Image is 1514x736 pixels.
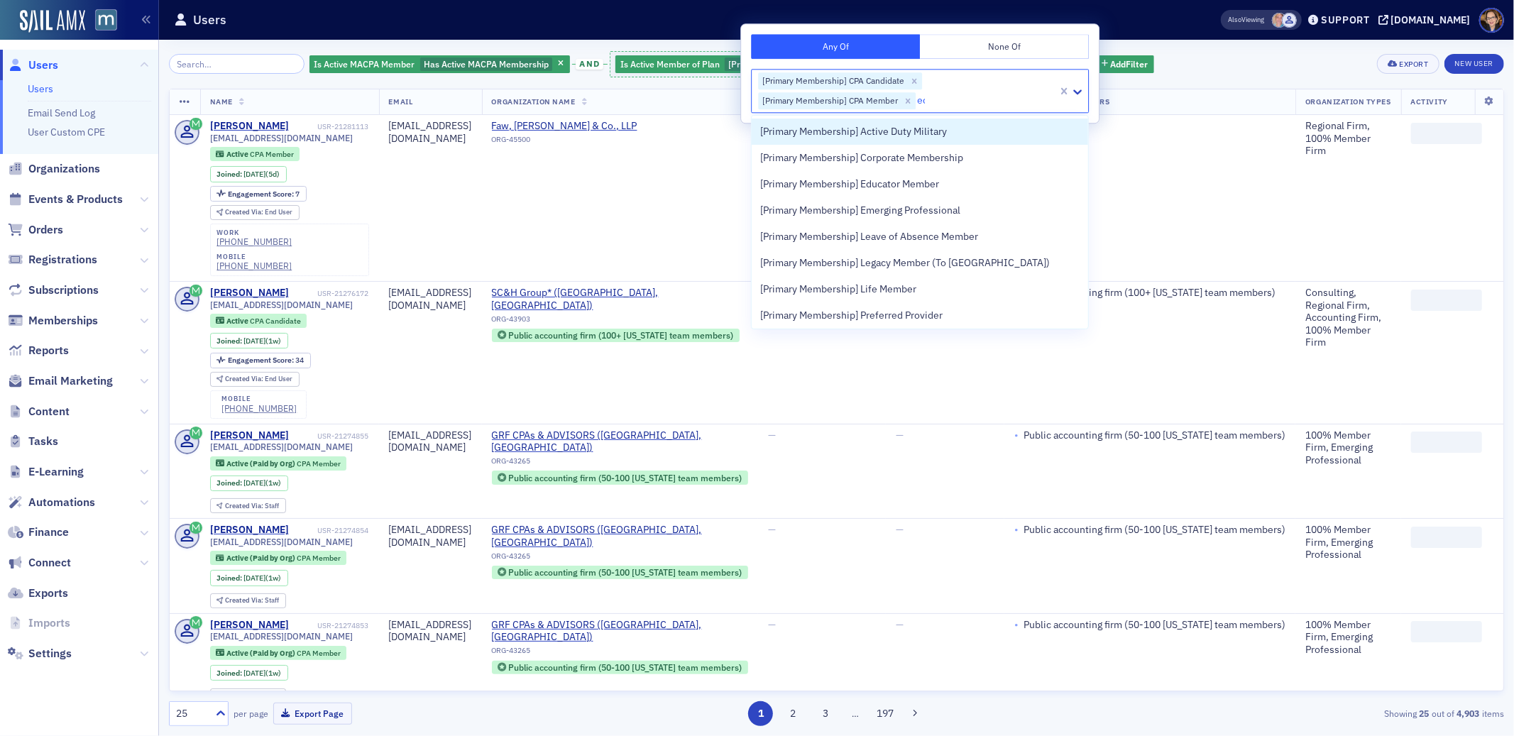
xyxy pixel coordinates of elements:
[297,553,341,563] span: CPA Member
[8,555,71,571] a: Connect
[1321,13,1370,26] div: Support
[225,209,292,216] div: End User
[492,287,749,312] span: SC&H Group* (Sparks Glencoe, MD)
[760,229,978,244] span: [Primary Membership] Leave of Absence Member
[210,333,288,348] div: Joined: 2025-08-18 00:00:00
[760,308,943,323] span: [Primary Membership] Preferred Provider
[8,615,70,631] a: Imports
[492,329,740,342] div: Public accounting firm (100+ Maryland team members)
[1377,54,1439,74] button: Export
[210,147,300,161] div: Active: Active: CPA Member
[28,192,123,207] span: Events & Products
[572,59,608,70] button: and
[758,92,900,109] div: [Primary Membership] CPA Member
[1444,54,1504,74] a: New User
[1305,120,1390,158] div: Regional Firm, 100% Member Firm
[28,615,70,631] span: Imports
[760,177,939,192] span: [Primary Membership] Educator Member
[492,661,749,674] div: Public accounting firm (50-100 Maryland team members)
[1454,707,1482,720] strong: 4,903
[1305,287,1390,349] div: Consulting, Regional Firm, Accounting Firm, 100% Member Firm
[225,374,265,383] span: Created Via :
[216,317,300,326] a: Active CPA Candidate
[760,203,960,218] span: [Primary Membership] Emerging Professional
[28,343,69,358] span: Reports
[210,166,287,182] div: Joined: 2025-08-21 00:00:00
[28,524,69,540] span: Finance
[243,668,265,678] span: [DATE]
[28,126,105,138] a: User Custom CPE
[8,343,69,358] a: Reports
[210,353,311,368] div: Engagement Score: 34
[309,55,570,73] div: Has Active MACPA Membership
[28,282,99,298] span: Subscriptions
[210,476,288,491] div: Joined: 2025-08-16 00:00:00
[1024,429,1285,442] div: Public accounting firm (50-100 [US_STATE] team members)
[1111,57,1148,70] span: Add Filter
[210,498,286,513] div: Created Via: Staff
[576,59,603,70] span: and
[1229,15,1265,25] span: Viewing
[28,434,58,449] span: Tasks
[508,569,742,576] div: Public accounting firm (50-100 [US_STATE] team members)
[1305,97,1390,106] span: Organization Types
[8,161,100,177] a: Organizations
[225,595,265,605] span: Created Via :
[492,619,749,644] span: GRF CPAs & ADVISORS (Bethesda, MD)
[226,316,250,326] span: Active
[492,314,749,329] div: ORG-43903
[210,665,288,681] div: Joined: 2025-08-16 00:00:00
[389,120,472,145] div: [EMAIL_ADDRESS][DOMAIN_NAME]
[216,669,243,678] span: Joined :
[216,458,340,468] a: Active (Paid by Org) CPA Member
[225,597,279,605] div: Staff
[8,282,99,298] a: Subscriptions
[273,703,352,725] button: Export Page
[8,586,68,601] a: Exports
[28,373,113,389] span: Email Marketing
[216,253,292,261] div: mobile
[210,120,289,133] div: [PERSON_NAME]
[28,646,72,661] span: Settings
[728,58,1026,70] span: [Primary Membership] CPA Member, [Primary Membership] CPA Candidate
[1305,524,1390,561] div: 100% Member Firm, Emerging Professional
[210,441,353,452] span: [EMAIL_ADDRESS][DOMAIN_NAME]
[28,404,70,419] span: Content
[314,58,415,70] span: Is Active MACPA Member
[1411,621,1482,642] span: ‌
[872,701,897,726] button: 197
[492,619,749,644] a: GRF CPAs & ADVISORS ([GEOGRAPHIC_DATA], [GEOGRAPHIC_DATA])
[492,551,749,566] div: ORG-43265
[210,619,289,632] div: [PERSON_NAME]
[1282,13,1297,28] span: Justin Chase
[781,701,806,726] button: 2
[508,331,733,339] div: Public accounting firm (100+ [US_STATE] team members)
[492,429,749,454] span: GRF CPAs & ADVISORS (Bethesda, MD)
[760,150,963,165] span: [Primary Membership] Corporate Membership
[8,646,72,661] a: Settings
[297,458,341,468] span: CPA Member
[297,648,341,658] span: CPA Member
[492,646,749,660] div: ORG-43265
[492,97,576,106] span: Organization Name
[896,429,904,441] span: —
[216,150,293,159] a: Active CPA Member
[210,300,353,310] span: [EMAIL_ADDRESS][DOMAIN_NAME]
[291,122,369,131] div: USR-21281113
[228,190,300,198] div: 7
[250,316,301,326] span: CPA Candidate
[216,336,243,346] span: Joined :
[210,570,288,586] div: Joined: 2025-08-16 00:00:00
[210,631,353,642] span: [EMAIL_ADDRESS][DOMAIN_NAME]
[8,464,84,480] a: E-Learning
[210,133,353,143] span: [EMAIL_ADDRESS][DOMAIN_NAME]
[210,524,289,537] a: [PERSON_NAME]
[20,10,85,33] img: SailAMX
[243,478,265,488] span: [DATE]
[492,524,749,549] span: GRF CPAs & ADVISORS (Bethesda, MD)
[226,553,297,563] span: Active (Paid by Org)
[845,707,865,720] span: …
[210,646,347,660] div: Active (Paid by Org): Active (Paid by Org): CPA Member
[8,192,123,207] a: Events & Products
